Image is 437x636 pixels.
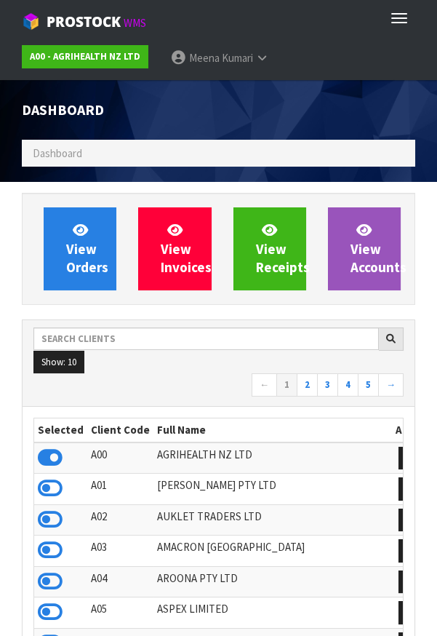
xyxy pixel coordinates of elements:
a: ← [252,373,277,397]
td: AROONA PTY LTD [153,566,392,597]
a: A00 - AGRIHEALTH NZ LTD [22,45,148,68]
td: A05 [87,597,153,629]
nav: Page navigation [33,373,404,399]
th: Client Code [87,418,153,442]
span: View Invoices [161,221,212,276]
a: 3 [317,373,338,397]
span: View Receipts [256,221,310,276]
th: Selected [34,418,87,442]
button: Show: 10 [33,351,84,374]
td: AGRIHEALTH NZ LTD [153,442,392,474]
a: ViewAccounts [328,207,401,290]
td: A04 [87,566,153,597]
td: ASPEX LIMITED [153,597,392,629]
span: Dashboard [33,146,82,160]
td: A01 [87,474,153,505]
a: 2 [297,373,318,397]
strong: A00 - AGRIHEALTH NZ LTD [30,50,140,63]
span: Kumari [222,51,253,65]
span: Meena [189,51,220,65]
span: View Accounts [350,221,406,276]
a: ViewInvoices [138,207,211,290]
a: → [378,373,404,397]
td: A02 [87,504,153,536]
span: Dashboard [22,100,104,119]
th: Full Name [153,418,392,442]
small: WMS [124,16,146,30]
td: A03 [87,536,153,567]
td: AMACRON [GEOGRAPHIC_DATA] [153,536,392,567]
input: Search clients [33,327,379,350]
th: Action [392,418,432,442]
a: 4 [337,373,358,397]
td: [PERSON_NAME] PTY LTD [153,474,392,505]
img: cube-alt.png [22,12,40,31]
span: ProStock [47,12,121,31]
a: ViewOrders [44,207,116,290]
a: ViewReceipts [233,207,306,290]
td: AUKLET TRADERS LTD [153,504,392,536]
span: View Orders [66,221,108,276]
a: 5 [358,373,379,397]
td: A00 [87,442,153,474]
a: 1 [276,373,297,397]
